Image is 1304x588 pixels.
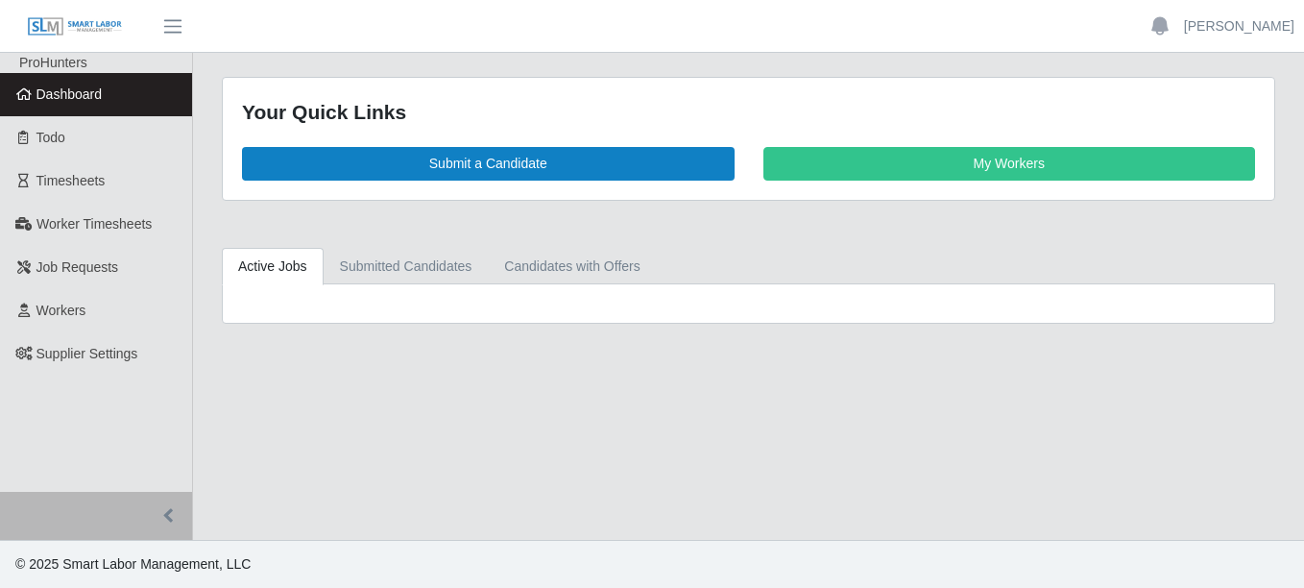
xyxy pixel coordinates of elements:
a: Active Jobs [222,248,324,285]
img: SLM Logo [27,16,123,37]
span: Supplier Settings [36,346,138,361]
span: Timesheets [36,173,106,188]
a: Submitted Candidates [324,248,489,285]
span: © 2025 Smart Labor Management, LLC [15,556,251,572]
span: Workers [36,303,86,318]
a: Submit a Candidate [242,147,735,181]
span: Dashboard [36,86,103,102]
a: [PERSON_NAME] [1184,16,1294,37]
span: Todo [36,130,65,145]
div: Your Quick Links [242,97,1255,128]
a: Candidates with Offers [488,248,656,285]
span: Job Requests [36,259,119,275]
span: Worker Timesheets [36,216,152,232]
a: My Workers [763,147,1256,181]
span: ProHunters [19,55,87,70]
